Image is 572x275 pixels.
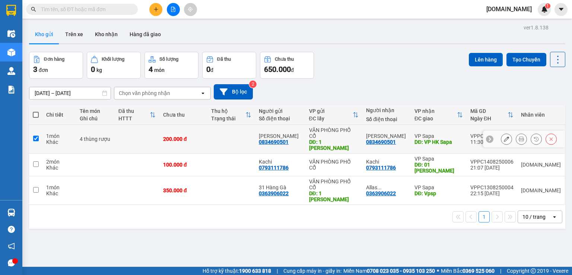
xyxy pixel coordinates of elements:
svg: open [552,214,557,220]
span: search [31,7,36,12]
div: VP Sapa [414,133,463,139]
div: Sửa đơn hàng [501,133,512,145]
span: đơn [39,67,48,73]
span: Miền Nam [343,267,435,275]
th: Toggle SortBy [115,105,159,125]
span: question-circle [8,226,15,233]
input: Select a date range. [29,87,111,99]
span: 650.000 [264,65,291,74]
div: 21:07 [DATE] [470,165,514,171]
div: quyenbh.got [521,162,561,168]
span: Miền Bắc [441,267,495,275]
div: Đã thu [118,108,150,114]
button: Kho gửi [29,25,59,43]
strong: 1900 633 818 [239,268,271,274]
div: Khác [46,190,72,196]
button: plus [149,3,162,16]
span: caret-down [558,6,565,13]
div: 0363906022 [366,190,396,196]
span: Cung cấp máy in - giấy in: [283,267,341,275]
div: VPPC1408250006 [470,159,514,165]
button: Trên xe [59,25,89,43]
div: DĐ: VP HK Sapa [414,139,463,145]
img: icon-new-feature [541,6,548,13]
span: kg [96,67,102,73]
strong: 0369 525 060 [463,268,495,274]
div: Đơn hàng [44,57,64,62]
div: Kachi [366,159,407,165]
img: logo-vxr [6,5,16,16]
button: caret-down [554,3,568,16]
div: Chưa thu [163,112,204,118]
div: Người nhận [366,107,407,113]
div: Ben Hmong [366,133,407,139]
span: 1 [546,3,549,9]
div: 200.000 đ [163,136,204,142]
span: [DOMAIN_NAME] [480,4,538,14]
div: quyenbh.got [521,187,561,193]
button: Bộ lọc [214,84,253,99]
div: DĐ: 1 Lê Lai [309,190,359,202]
div: Thu hộ [211,108,246,114]
div: VP Sapa [414,156,463,162]
div: Người gửi [259,108,301,114]
div: ĐC giao [414,116,457,121]
img: warehouse-icon [7,67,15,75]
div: 0363906022 [259,190,289,196]
div: ver 1.8.138 [524,23,549,32]
div: Khác [46,139,72,145]
button: Lên hàng [469,53,503,66]
span: đ [291,67,294,73]
button: aim [184,3,197,16]
button: Đã thu0đ [202,52,256,79]
input: Tìm tên, số ĐT hoặc mã đơn [41,5,129,13]
button: Tạo Chuyến [506,53,546,66]
div: VP gửi [309,108,353,114]
div: VĂN PHÒNG PHỐ CỔ [309,178,359,190]
span: 0 [206,65,210,74]
div: 11:30 [DATE] [470,139,514,145]
th: Toggle SortBy [467,105,517,125]
button: Khối lượng0kg [87,52,141,79]
strong: 0708 023 035 - 0935 103 250 [367,268,435,274]
button: Chưa thu650.000đ [260,52,314,79]
div: Ghi chú [80,116,111,121]
span: copyright [531,268,536,274]
div: 10 / trang [522,213,546,221]
div: Nhân viên [521,112,561,118]
span: file-add [171,7,176,12]
button: file-add [167,3,180,16]
div: 0834690501 [259,139,289,145]
div: Chọn văn phòng nhận [119,89,170,97]
div: VP Sapa [414,184,463,190]
div: Tên món [80,108,111,114]
div: Số điện thoại [259,116,301,121]
div: Khác [46,165,72,171]
span: aim [188,7,193,12]
div: 0793111786 [366,165,396,171]
div: Số lượng [159,57,178,62]
span: Hỗ trợ kỹ thuật: [203,267,271,275]
sup: 1 [545,3,550,9]
span: plus [153,7,159,12]
button: Hàng đã giao [124,25,167,43]
img: warehouse-icon [7,48,15,56]
svg: open [200,90,206,96]
span: 0 [91,65,95,74]
div: Chưa thu [275,57,294,62]
div: Trạng thái [211,116,246,121]
span: đ [210,67,213,73]
span: ⚪️ [437,269,439,272]
span: message [8,259,15,266]
div: Đã thu [217,57,231,62]
div: 350.000 đ [163,187,204,193]
span: món [154,67,165,73]
div: 1 món [46,133,72,139]
div: Số điện thoại [366,116,407,122]
div: ĐC lấy [309,116,353,121]
div: Chi tiết [46,112,72,118]
div: 31 Hàng Gà [259,184,301,190]
span: 4 [149,65,153,74]
div: 1 món [46,184,72,190]
div: 4 thùng rượu [80,136,111,142]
